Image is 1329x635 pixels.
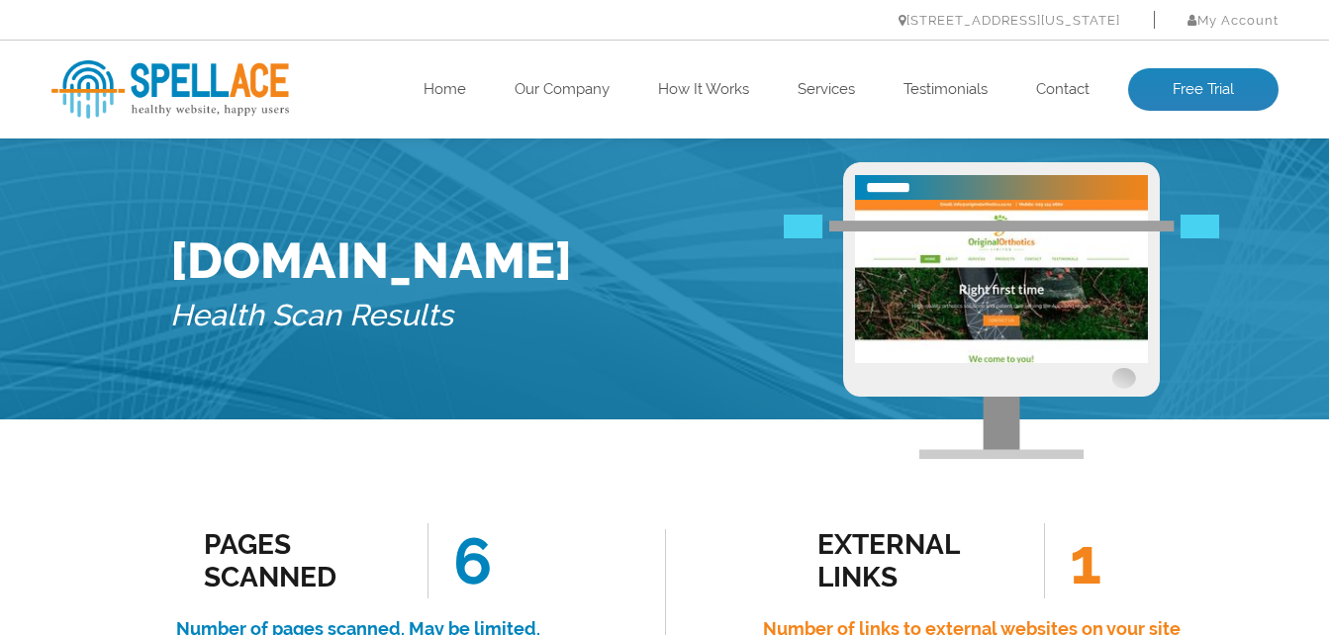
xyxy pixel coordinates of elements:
img: Free Webiste Analysis [784,216,1219,239]
h5: Health Scan Results [170,290,572,342]
div: Pages Scanned [204,528,383,593]
img: Free Webiste Analysis [843,162,1160,459]
h1: [DOMAIN_NAME] [170,231,572,290]
span: 6 [427,523,492,598]
div: external links [817,528,997,593]
img: Free Website Analysis [855,200,1148,363]
span: 1 [1044,523,1101,598]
